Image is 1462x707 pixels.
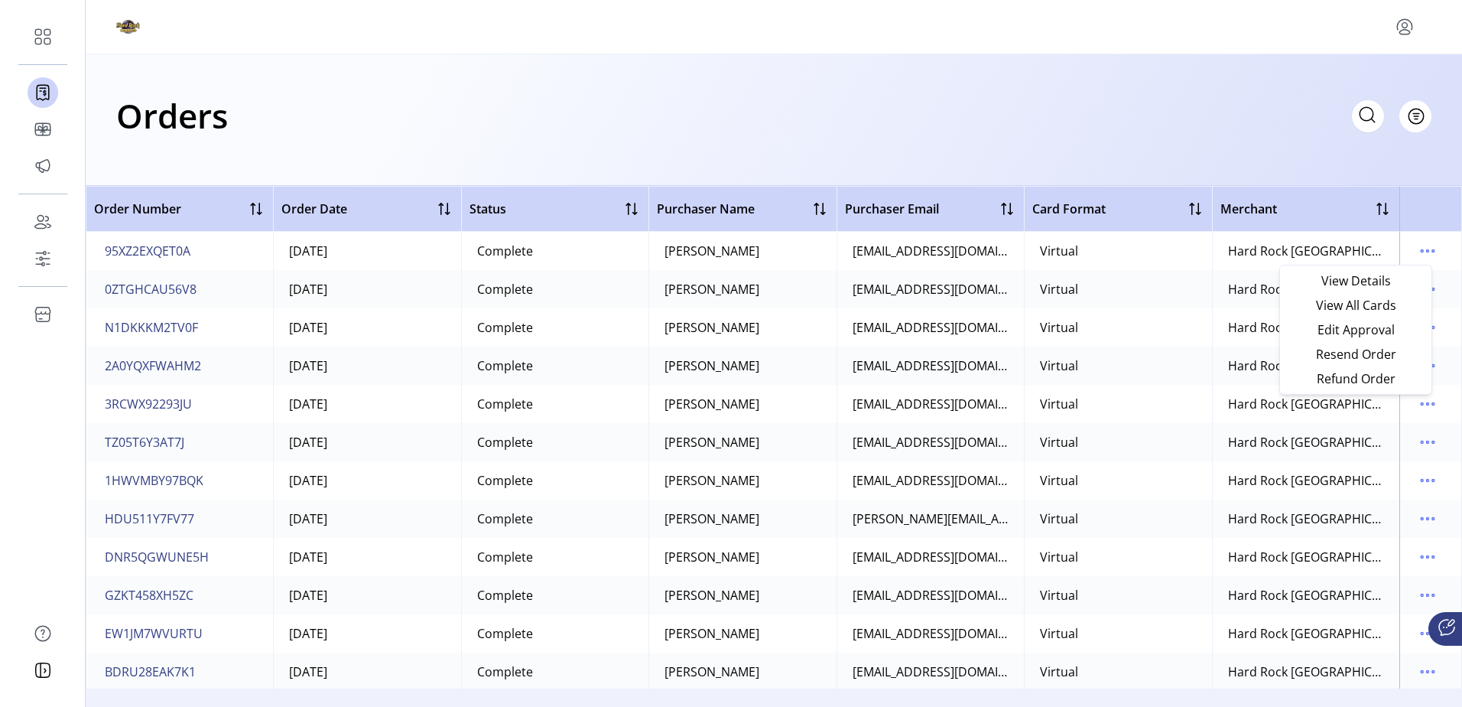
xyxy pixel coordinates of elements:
[105,586,193,604] span: GZKT458XH5ZC
[657,200,755,218] span: Purchaser Name
[273,538,460,576] td: [DATE]
[1040,280,1078,298] div: Virtual
[1040,471,1078,490] div: Virtual
[853,280,1009,298] div: [EMAIL_ADDRESS][DOMAIN_NAME]
[1228,318,1384,337] div: Hard Rock [GEOGRAPHIC_DATA]
[853,318,1009,337] div: [EMAIL_ADDRESS][DOMAIN_NAME]
[477,357,533,375] div: Complete
[845,200,939,218] span: Purchaser Email
[273,347,460,385] td: [DATE]
[102,315,201,340] button: N1DKKKM2TV0F
[477,663,533,681] div: Complete
[477,318,533,337] div: Complete
[273,270,460,308] td: [DATE]
[1292,324,1419,336] span: Edit Approval
[1415,621,1440,646] button: menu
[477,471,533,490] div: Complete
[1415,583,1440,608] button: menu
[102,583,197,608] button: GZKT458XH5ZC
[105,280,197,298] span: 0ZTGHCAU56V8
[477,510,533,528] div: Complete
[853,242,1009,260] div: [EMAIL_ADDRESS][DOMAIN_NAME]
[477,433,533,451] div: Complete
[1392,15,1417,39] button: menu
[477,242,533,260] div: Complete
[102,430,187,454] button: TZ05T6Y3AT7J
[1220,200,1277,218] span: Merchant
[1040,395,1078,413] div: Virtual
[105,471,203,490] span: 1HWVMBY97BQK
[664,586,759,604] div: [PERSON_NAME]
[664,624,759,643] div: [PERSON_NAME]
[477,395,533,413] div: Complete
[1040,242,1078,260] div: Virtual
[1040,357,1078,375] div: Virtual
[102,392,195,416] button: 3RCWX92293JU
[281,200,347,218] span: Order Date
[105,357,201,375] span: 2A0YQXFWAHM2
[853,663,1009,681] div: [EMAIL_ADDRESS][DOMAIN_NAME]
[94,200,181,218] span: Order Number
[1228,510,1384,528] div: Hard Rock [GEOGRAPHIC_DATA]
[105,395,192,413] span: 3RCWX92293JU
[1283,367,1428,391] li: Refund Order
[1228,242,1384,260] div: Hard Rock [GEOGRAPHIC_DATA]
[273,385,460,423] td: [DATE]
[853,433,1009,451] div: [EMAIL_ADDRESS][DOMAIN_NAME]
[1415,239,1440,263] button: menu
[1415,545,1440,569] button: menu
[1032,200,1106,218] span: Card Format
[273,423,460,461] td: [DATE]
[1040,548,1078,566] div: Virtual
[1040,586,1078,604] div: Virtual
[105,624,203,643] span: EW1JM7WVURTU
[1228,433,1384,451] div: Hard Rock [GEOGRAPHIC_DATA]
[273,576,460,614] td: [DATE]
[1228,395,1384,413] div: Hard Rock [GEOGRAPHIC_DATA]
[273,232,460,270] td: [DATE]
[1415,507,1440,531] button: menu
[1040,663,1078,681] div: Virtual
[853,510,1009,528] div: [PERSON_NAME][EMAIL_ADDRESS][DOMAIN_NAME]
[664,663,759,681] div: [PERSON_NAME]
[273,461,460,500] td: [DATE]
[1415,392,1440,416] button: menu
[1292,275,1419,287] span: View Details
[273,614,460,653] td: [DATE]
[1228,586,1384,604] div: Hard Rock [GEOGRAPHIC_DATA]
[1228,548,1384,566] div: Hard Rock [GEOGRAPHIC_DATA]
[1228,280,1384,298] div: Hard Rock [GEOGRAPHIC_DATA]
[664,318,759,337] div: [PERSON_NAME]
[853,586,1009,604] div: [EMAIL_ADDRESS][DOMAIN_NAME]
[853,395,1009,413] div: [EMAIL_ADDRESS][DOMAIN_NAME]
[1040,510,1078,528] div: Virtual
[102,507,197,531] button: HDU511Y7FV77
[664,242,759,260] div: [PERSON_NAME]
[1040,433,1078,451] div: Virtual
[853,548,1009,566] div: [EMAIL_ADDRESS][DOMAIN_NAME]
[273,653,460,691] td: [DATE]
[1228,663,1384,681] div: Hard Rock [GEOGRAPHIC_DATA]
[102,621,206,646] button: EW1JM7WVURTU
[1292,348,1419,360] span: Resend Order
[1040,318,1078,337] div: Virtual
[664,280,759,298] div: [PERSON_NAME]
[664,357,759,375] div: [PERSON_NAME]
[105,433,184,451] span: TZ05T6Y3AT7J
[102,660,199,684] button: BDRU28EAK7K1
[1415,430,1440,454] button: menu
[477,548,533,566] div: Complete
[1228,624,1384,643] div: Hard Rock [GEOGRAPHIC_DATA]
[664,433,759,451] div: [PERSON_NAME]
[1283,269,1428,293] li: View Details
[1228,357,1384,375] div: Hard Rock [GEOGRAPHIC_DATA]
[477,280,533,298] div: Complete
[105,663,196,681] span: BDRU28EAK7K1
[102,239,193,263] button: 95XZ2EXQET0A
[1415,660,1440,684] button: menu
[664,471,759,490] div: [PERSON_NAME]
[116,20,199,34] img: logo
[853,357,1009,375] div: [EMAIL_ADDRESS][DOMAIN_NAME]
[1415,468,1440,493] button: menu
[1228,471,1384,490] div: Hard Rock [GEOGRAPHIC_DATA]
